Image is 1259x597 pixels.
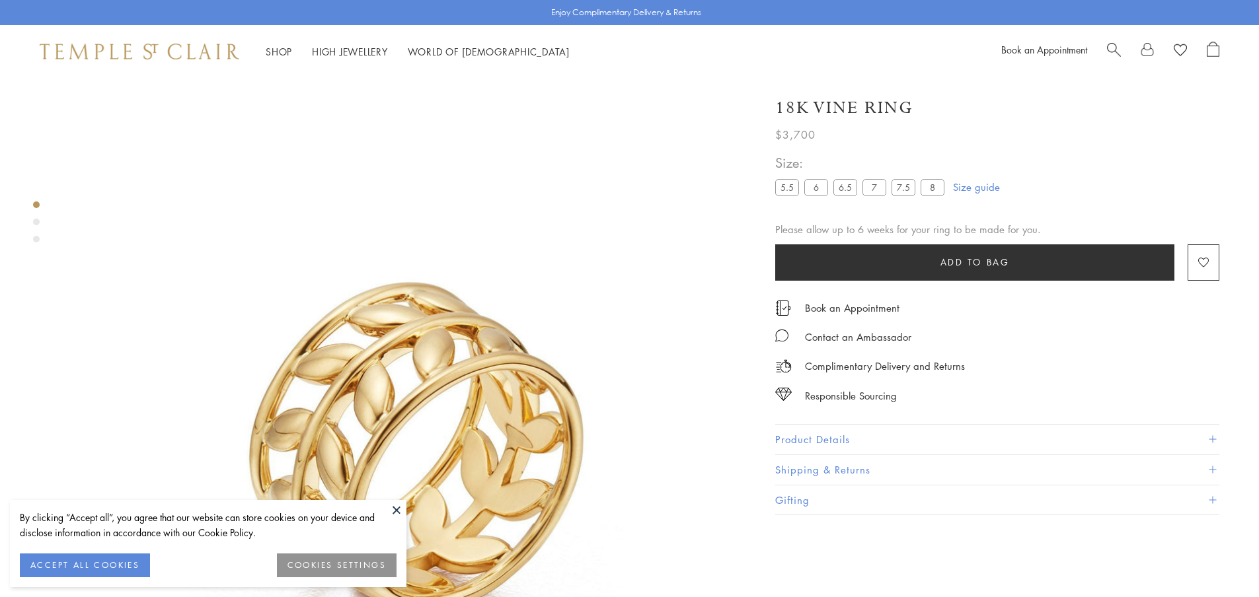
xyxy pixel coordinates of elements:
nav: Main navigation [266,44,570,60]
div: By clicking “Accept all”, you agree that our website can store cookies on your device and disclos... [20,510,397,540]
a: High JewelleryHigh Jewellery [312,45,388,58]
button: Gifting [775,485,1219,515]
button: Shipping & Returns [775,455,1219,485]
img: icon_sourcing.svg [775,388,792,401]
img: Temple St. Clair [40,44,239,59]
label: 5.5 [775,179,799,195]
label: 7.5 [892,179,915,195]
label: 8 [921,179,944,195]
button: Add to bag [775,244,1174,281]
button: Product Details [775,425,1219,454]
label: 6.5 [833,179,857,195]
label: 6 [804,179,828,195]
a: Book an Appointment [805,300,899,315]
span: Size: [775,152,950,174]
div: Product gallery navigation [33,198,40,253]
iframe: Gorgias live chat messenger [1193,535,1246,584]
span: $3,700 [775,126,816,143]
a: ShopShop [266,45,292,58]
p: Complimentary Delivery and Returns [805,358,965,374]
a: Book an Appointment [1001,43,1087,56]
h1: 18K Vine Ring [775,96,913,120]
div: Responsible Sourcing [805,388,897,404]
a: Search [1107,42,1121,61]
span: Add to bag [940,255,1010,269]
div: Contact an Ambassador [805,329,911,345]
button: ACCEPT ALL COOKIES [20,553,150,577]
img: MessageIcon-01_2.svg [775,329,788,342]
a: Open Shopping Bag [1207,42,1219,61]
img: icon_appointment.svg [775,300,791,316]
div: Please allow up to 6 weeks for your ring to be made for you. [775,221,1219,238]
p: Enjoy Complimentary Delivery & Returns [551,6,701,19]
label: 7 [862,179,886,195]
a: View Wishlist [1174,42,1187,61]
button: COOKIES SETTINGS [277,553,397,577]
img: icon_delivery.svg [775,358,792,374]
a: World of [DEMOGRAPHIC_DATA]World of [DEMOGRAPHIC_DATA] [408,45,570,58]
a: Size guide [953,180,1000,193]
